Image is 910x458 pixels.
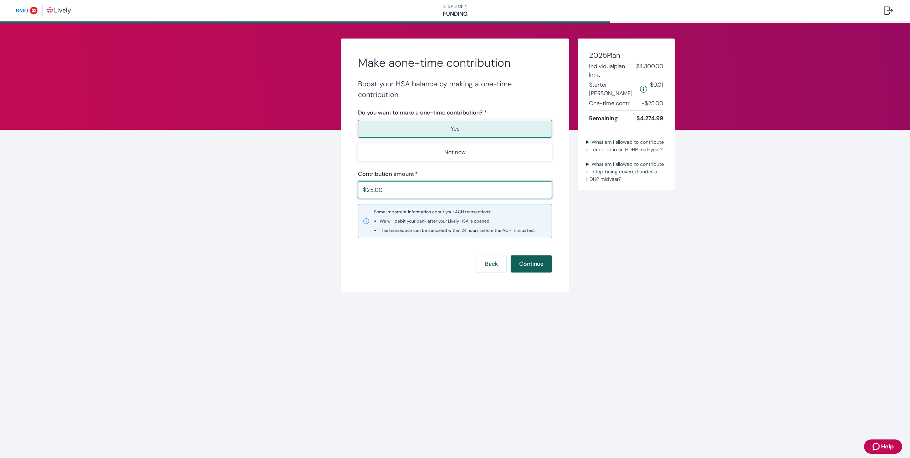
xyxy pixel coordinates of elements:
span: Individual plan limit [589,62,636,79]
h2: Make a one-time contribution [358,56,552,70]
button: Zendesk support iconHelp [864,439,902,454]
p: $ [363,185,366,194]
svg: Zendesk support icon [873,442,881,451]
button: Not now [358,143,552,161]
h4: Boost your HSA balance by making a one-time contribution. [358,78,552,100]
img: Lively [16,5,71,16]
p: Not now [444,148,466,157]
svg: Starter penny details [640,86,647,93]
span: -$0.01 [647,81,663,98]
button: Lively will contribute $0.01 to establish your account [640,81,647,98]
input: $0.00 [367,183,552,197]
h4: 2025 Plan [589,50,663,61]
span: $4,274.99 [637,114,663,123]
button: Yes [358,120,552,138]
span: Help [881,442,894,451]
li: This transaction can be canceled within 24 hours, before the ACH is initiated. [380,227,535,234]
p: Yes [451,124,460,133]
label: Contribution amount [358,170,418,178]
span: Remaining [589,114,618,123]
summary: What am I allowed to contribute if I enrolled in an HDHP mid-year? [583,137,669,155]
span: - $25.00 [642,99,663,108]
span: Some important information about your ACH transactions: [374,209,535,234]
span: One-time contr. [589,99,630,108]
summary: What am I allowed to contribute if I stop being covered under a HDHP midyear? [583,159,669,184]
li: We will debit your bank after your Lively HSA is opened. [380,218,535,224]
button: Log out [879,2,899,19]
button: Back [476,255,506,273]
button: Continue [511,255,552,273]
label: Do you want to make a one-time contribution? * [358,108,487,117]
span: Starter [PERSON_NAME] [589,81,637,98]
span: $4,300.00 [636,62,663,79]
